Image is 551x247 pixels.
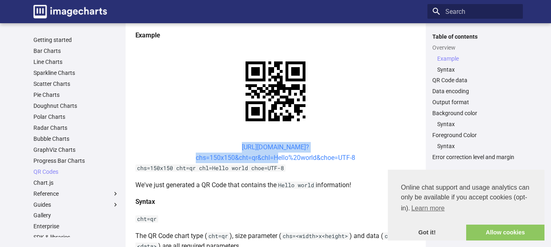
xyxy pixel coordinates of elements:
[33,69,119,77] a: Sparkline Charts
[33,179,119,186] a: Chart.js
[135,197,416,207] h4: Syntax
[33,168,119,175] a: QR Codes
[33,234,119,241] a: SDK & libraries
[33,91,119,98] a: Pie Charts
[135,215,158,223] code: cht=qr
[281,232,350,240] code: chs=<width>x<height>
[437,66,518,73] a: Syntax
[432,98,518,106] a: Output format
[33,146,119,153] a: GraphViz Charts
[388,225,466,241] a: dismiss cookie message
[277,181,316,189] code: Hello world
[33,36,119,44] a: Getting started
[437,55,518,62] a: Example
[33,47,119,55] a: Bar Charts
[33,124,119,131] a: Radar Charts
[231,47,320,136] img: chart
[432,87,518,95] a: Data encoding
[432,120,518,128] nav: Background color
[401,183,531,214] span: Online chat support and usage analytics can only be available if you accept cookies (opt-in).
[432,109,518,117] a: Background color
[33,80,119,87] a: Scatter Charts
[432,44,518,51] a: Overview
[427,33,523,40] label: Table of contents
[33,223,119,230] a: Enterprise
[33,157,119,164] a: Progress Bar Charts
[33,113,119,120] a: Polar Charts
[30,2,110,22] a: Image-Charts documentation
[388,170,544,240] div: cookieconsent
[33,5,107,18] img: logo
[432,153,518,161] a: Error correction level and margin
[427,4,523,19] input: Search
[410,202,446,214] a: learn more about cookies
[432,55,518,73] nav: Overview
[135,180,416,190] p: We've just generated a QR Code that contains the information!
[196,143,355,162] a: [URL][DOMAIN_NAME]?chs=150x150&cht=qr&chl=Hello%20world&choe=UTF-8
[432,77,518,84] a: QR Code data
[33,135,119,142] a: Bubble Charts
[33,58,119,66] a: Line Charts
[437,120,518,128] a: Syntax
[466,225,544,241] a: allow cookies
[135,30,416,41] h4: Example
[33,102,119,109] a: Doughnut Charts
[135,164,285,172] code: chs=150x150 cht=qr chl=Hello world choe=UTF-8
[33,212,119,219] a: Gallery
[432,142,518,150] nav: Foreground Color
[33,201,119,208] label: Guides
[33,190,119,197] label: Reference
[432,131,518,139] a: Foreground Color
[427,33,523,161] nav: Table of contents
[437,142,518,150] a: Syntax
[207,232,230,240] code: cht=qr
